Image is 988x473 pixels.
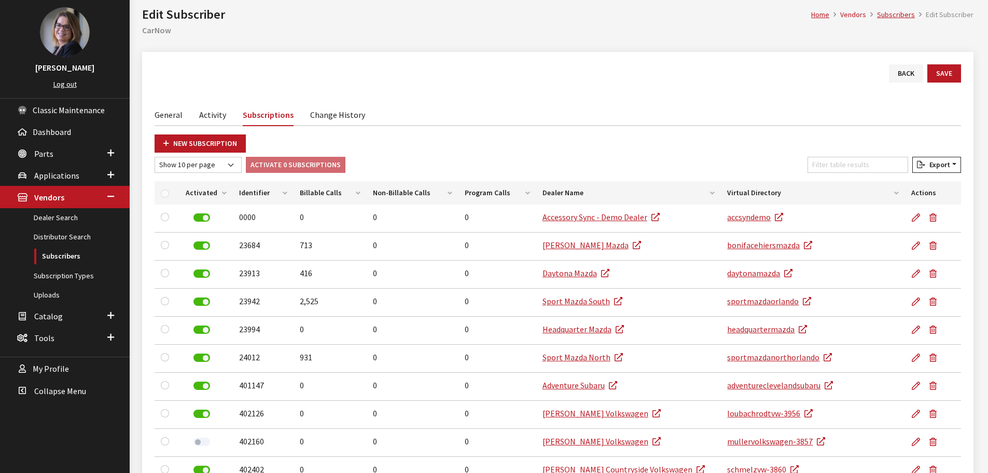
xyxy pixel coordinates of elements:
th: Activated: activate to sort column ascending [179,181,233,205]
a: Home [811,10,829,19]
a: Edit Subscription [911,205,925,231]
span: Catalog [34,311,63,321]
a: sportmazdaorlando [727,296,811,306]
td: 0 [367,233,458,261]
td: 0 [367,401,458,429]
button: Export [912,157,961,173]
td: 0000 [233,205,294,233]
th: Identifier: activate to sort column ascending [233,181,294,205]
h3: [PERSON_NAME] [10,61,119,74]
span: Parts [34,148,53,159]
td: 0 [294,373,367,401]
span: Tools [34,333,54,343]
a: Sport Mazda North [542,352,623,362]
label: Activate Subscription [193,438,210,446]
td: 0 [367,261,458,289]
td: 0 [294,401,367,429]
a: loubachrodtvw-3956 [727,408,813,418]
label: Deactivate Subscription [193,410,210,418]
label: Deactivate Subscription [193,354,210,362]
span: Export [925,160,950,169]
a: mullervolkswagen-3857 [727,436,825,447]
td: 23994 [233,317,294,345]
td: 0 [458,261,536,289]
a: Edit Subscription [911,233,925,259]
label: Deactivate Subscription [193,269,210,278]
a: Log out [53,79,77,89]
td: 0 [367,345,458,373]
th: Billable Calls: activate to sort column ascending [294,181,367,205]
span: Classic Maintenance [33,105,105,115]
td: 0 [367,205,458,233]
span: Collapse Menu [34,386,86,396]
th: Dealer Name: activate to sort column ascending [536,181,721,205]
td: 931 [294,345,367,373]
td: 0 [458,233,536,261]
th: Actions [905,181,961,205]
a: New Subscription [155,134,246,153]
th: Virtual Directory: activate to sort column ascending [721,181,905,205]
td: 0 [367,429,458,457]
button: Delete Subscription [925,233,945,259]
span: Dashboard [33,127,71,137]
a: Adventure Subaru [542,380,617,390]
a: bonifacehiersmazda [727,240,812,250]
button: Delete Subscription [925,289,945,315]
a: [PERSON_NAME] Volkswagen [542,408,661,418]
td: 0 [458,373,536,401]
a: [PERSON_NAME] Mazda [542,240,641,250]
a: Subscriptions [243,103,294,126]
a: Change History [310,103,365,125]
a: adventureclevelandsubaru [727,380,833,390]
a: Daytona Mazda [542,268,609,278]
a: Subscribers [877,10,915,19]
h2: CarNow [142,24,973,36]
th: Program Calls: activate to sort column ascending [458,181,536,205]
td: 0 [294,317,367,345]
td: 0 [367,317,458,345]
button: Save [927,64,961,83]
li: Vendors [829,9,866,20]
td: 2,525 [294,289,367,317]
td: 416 [294,261,367,289]
li: Edit Subscriber [915,9,973,20]
a: Activity [199,103,226,125]
td: 23684 [233,233,294,261]
td: 0 [367,289,458,317]
td: 713 [294,233,367,261]
td: 0 [458,205,536,233]
td: 0 [458,401,536,429]
h1: Edit Subscriber [142,5,811,24]
span: Vendors [34,193,64,203]
td: 0 [458,317,536,345]
a: Accessory Sync - Demo Dealer [542,212,660,222]
a: Edit Subscription [911,373,925,399]
button: Delete Subscription [925,317,945,343]
td: 0 [458,345,536,373]
label: Deactivate Subscription [193,298,210,306]
label: Deactivate Subscription [193,382,210,390]
a: General [155,103,183,125]
td: 0 [458,289,536,317]
label: Deactivate Subscription [193,241,210,250]
button: Delete Subscription [925,261,945,287]
label: Deactivate Subscription [193,326,210,334]
a: Edit Subscription [911,345,925,371]
td: 401147 [233,373,294,401]
a: daytonamazda [727,268,792,278]
input: Filter table results [808,157,908,173]
a: Back [889,64,923,83]
a: Edit Subscription [911,261,925,287]
img: Kim Callahan Collins [40,7,90,57]
span: Applications [34,170,79,181]
a: Edit Subscription [911,429,925,455]
a: Sport Mazda South [542,296,622,306]
button: Delete Subscription [925,205,945,231]
td: 23913 [233,261,294,289]
button: Delete Subscription [925,401,945,427]
button: Delete Subscription [925,345,945,371]
td: 0 [294,429,367,457]
td: 402126 [233,401,294,429]
button: Delete Subscription [925,373,945,399]
td: 23942 [233,289,294,317]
